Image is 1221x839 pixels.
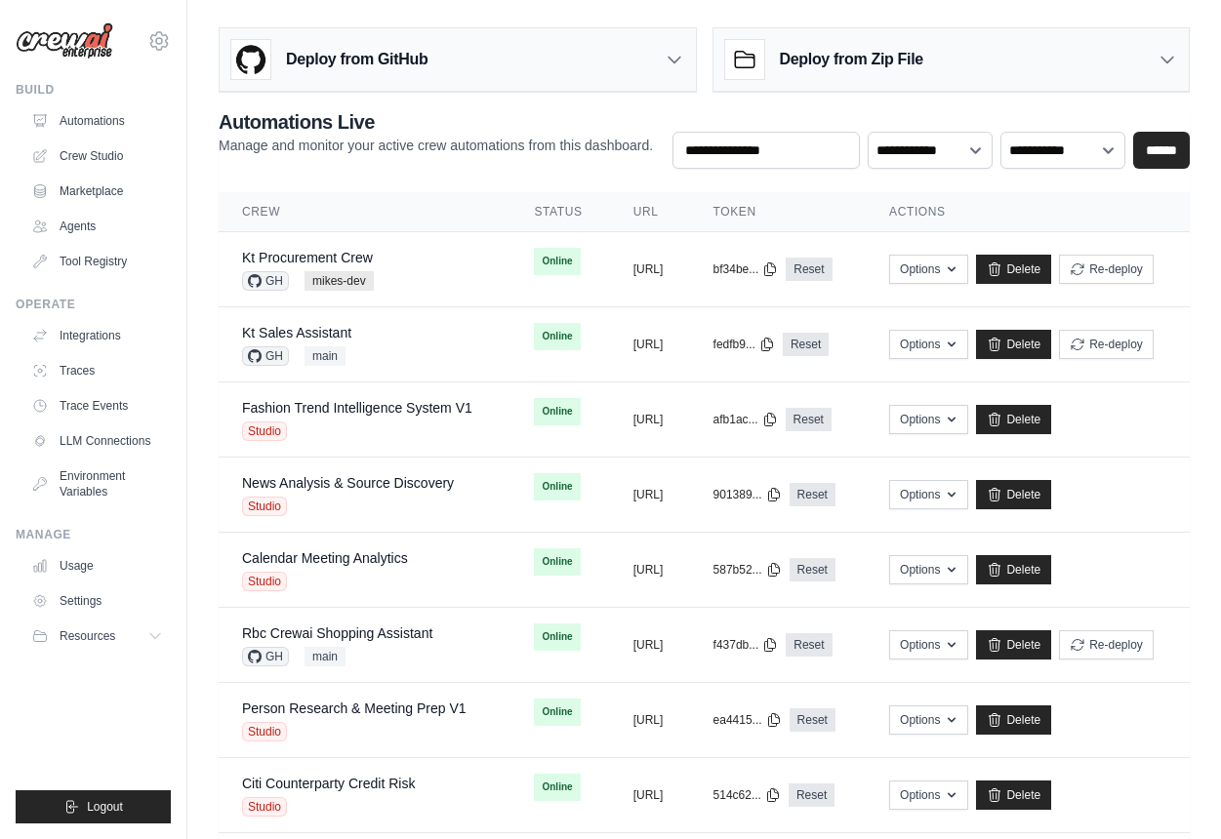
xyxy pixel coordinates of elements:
a: Reset [790,708,835,732]
button: Options [889,330,968,359]
span: GH [242,271,289,291]
a: Tool Registry [23,246,171,277]
span: main [305,647,346,666]
button: Options [889,255,968,284]
h3: Deploy from GitHub [286,48,427,71]
span: Studio [242,722,287,741]
h2: Automations Live [219,108,653,136]
a: Calendar Meeting Analytics [242,550,408,566]
span: Online [534,623,580,651]
span: Studio [242,797,287,817]
button: Options [889,630,968,659]
button: Options [889,555,968,584]
a: Delete [976,330,1051,359]
span: Online [534,473,580,500]
th: URL [610,192,690,232]
button: Re-deploy [1059,630,1154,659]
span: GH [242,346,289,366]
a: Reset [783,333,829,356]
a: Usage [23,550,171,581]
span: Studio [242,572,287,591]
a: Reset [790,483,835,506]
a: Traces [23,355,171,386]
span: Studio [242,497,287,516]
a: Reset [789,783,834,807]
button: Re-deploy [1059,255,1154,284]
a: Citi Counterparty Credit Risk [242,776,415,791]
span: Online [534,323,580,350]
a: Integrations [23,320,171,351]
a: Rbc Crewai Shopping Assistant [242,625,432,641]
button: Resources [23,620,171,652]
button: 901389... [713,487,782,502]
a: Reset [790,558,835,581]
a: Delete [976,780,1051,810]
span: Online [534,774,580,801]
span: mikes-dev [305,271,374,291]
a: Delete [976,705,1051,735]
th: Crew [219,192,510,232]
a: Automations [23,105,171,137]
a: Crew Studio [23,140,171,172]
th: Token [690,192,867,232]
span: Resources [60,628,115,644]
div: Operate [16,297,171,312]
img: Logo [16,22,113,60]
button: fedfb9... [713,337,775,352]
span: GH [242,647,289,666]
a: Trace Events [23,390,171,421]
span: Online [534,699,580,726]
th: Status [510,192,609,232]
a: Delete [976,555,1051,584]
button: Options [889,780,968,810]
button: afb1ac... [713,412,778,427]
a: Kt Procurement Crew [242,250,373,265]
a: Kt Sales Assistant [242,325,351,340]
h3: Deploy from Zip File [780,48,923,71]
span: Logout [87,799,123,815]
button: 514c62... [713,787,781,803]
a: Settings [23,585,171,617]
img: GitHub Logo [231,40,270,79]
button: 587b52... [713,562,782,578]
a: Delete [976,480,1051,509]
a: Delete [976,255,1051,284]
span: Online [534,248,580,275]
button: Logout [16,790,171,823]
span: Studio [242,421,287,441]
a: Fashion Trend Intelligence System V1 [242,400,472,416]
a: Delete [976,630,1051,659]
div: Manage [16,527,171,542]
button: Re-deploy [1059,330,1154,359]
button: Options [889,405,968,434]
a: Reset [786,408,832,431]
a: Reset [786,258,832,281]
a: Person Research & Meeting Prep V1 [242,700,467,716]
a: Delete [976,405,1051,434]
button: f437db... [713,637,779,653]
a: LLM Connections [23,425,171,457]
a: Agents [23,211,171,242]
button: Options [889,705,968,735]
span: Online [534,398,580,425]
button: ea4415... [713,712,782,728]
a: Environment Variables [23,460,171,507]
p: Manage and monitor your active crew automations from this dashboard. [219,136,653,155]
th: Actions [866,192,1190,232]
button: Options [889,480,968,509]
a: Marketplace [23,176,171,207]
div: Build [16,82,171,98]
a: News Analysis & Source Discovery [242,475,454,491]
span: Online [534,548,580,576]
button: bf34be... [713,261,779,277]
a: Reset [786,633,832,657]
span: main [305,346,346,366]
